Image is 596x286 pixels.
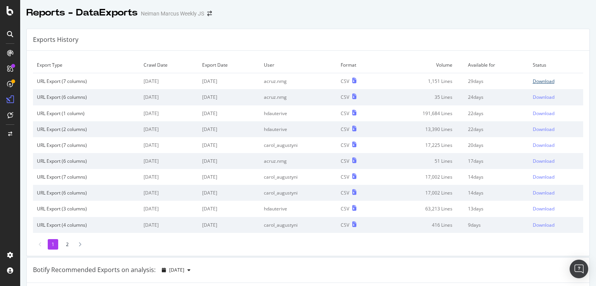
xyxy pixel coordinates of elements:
[464,105,528,121] td: 22 days
[140,89,198,105] td: [DATE]
[533,94,579,100] a: Download
[533,126,579,133] a: Download
[141,10,204,17] div: Neiman Marcus Weekly JS
[260,217,337,233] td: carol_augustyni
[533,222,554,228] div: Download
[140,169,198,185] td: [DATE]
[380,201,464,217] td: 63,213 Lines
[533,205,579,212] a: Download
[341,174,349,180] div: CSV
[140,201,198,217] td: [DATE]
[198,105,260,121] td: [DATE]
[533,78,554,84] div: Download
[260,57,337,73] td: User
[260,73,337,90] td: acruz.nmg
[37,94,136,100] div: URL Export (6 columns)
[260,105,337,121] td: hdauterive
[37,126,136,133] div: URL Export (2 columns)
[169,267,184,273] span: 2025 Aug. 25th
[380,89,464,105] td: 35 Lines
[260,201,337,217] td: hdauterive
[533,94,554,100] div: Download
[341,110,349,117] div: CSV
[341,94,349,100] div: CSV
[260,153,337,169] td: acruz.nmg
[464,217,528,233] td: 9 days
[198,185,260,201] td: [DATE]
[533,142,554,148] div: Download
[341,78,349,84] div: CSV
[380,185,464,201] td: 17,002 Lines
[260,185,337,201] td: carol_augustyni
[464,169,528,185] td: 14 days
[198,153,260,169] td: [DATE]
[464,73,528,90] td: 29 days
[159,264,194,276] button: [DATE]
[198,57,260,73] td: Export Date
[207,11,212,16] div: arrow-right-arrow-left
[33,35,78,44] div: Exports History
[140,105,198,121] td: [DATE]
[260,137,337,153] td: carol_augustyni
[37,110,136,117] div: URL Export (1 column)
[464,137,528,153] td: 20 days
[533,158,554,164] div: Download
[37,190,136,196] div: URL Export (6 columns)
[533,205,554,212] div: Download
[533,126,554,133] div: Download
[533,190,579,196] a: Download
[140,185,198,201] td: [DATE]
[380,153,464,169] td: 51 Lines
[533,174,554,180] div: Download
[464,121,528,137] td: 22 days
[380,73,464,90] td: 1,151 Lines
[33,57,140,73] td: Export Type
[533,174,579,180] a: Download
[464,201,528,217] td: 13 days
[37,174,136,180] div: URL Export (7 columns)
[533,158,579,164] a: Download
[533,110,554,117] div: Download
[140,73,198,90] td: [DATE]
[341,158,349,164] div: CSV
[341,190,349,196] div: CSV
[198,73,260,90] td: [DATE]
[380,57,464,73] td: Volume
[140,121,198,137] td: [DATE]
[464,185,528,201] td: 14 days
[380,217,464,233] td: 416 Lines
[37,78,136,84] div: URL Export (7 columns)
[198,121,260,137] td: [DATE]
[140,137,198,153] td: [DATE]
[33,265,156,274] div: Botify Recommended Exports on analysis:
[260,169,337,185] td: carol_augustyni
[37,158,136,164] div: URL Export (6 columns)
[198,201,260,217] td: [DATE]
[198,89,260,105] td: [DATE]
[341,142,349,148] div: CSV
[140,153,198,169] td: [DATE]
[198,217,260,233] td: [DATE]
[464,153,528,169] td: 17 days
[380,169,464,185] td: 17,002 Lines
[37,222,136,228] div: URL Export (4 columns)
[380,121,464,137] td: 13,390 Lines
[380,105,464,121] td: 191,684 Lines
[533,78,579,84] a: Download
[533,190,554,196] div: Download
[533,110,579,117] a: Download
[533,142,579,148] a: Download
[62,239,73,250] li: 2
[464,89,528,105] td: 24 days
[198,137,260,153] td: [DATE]
[140,57,198,73] td: Crawl Date
[260,89,337,105] td: acruz.nmg
[26,6,138,19] div: Reports - DataExports
[341,222,349,228] div: CSV
[464,57,528,73] td: Available for
[140,217,198,233] td: [DATE]
[198,169,260,185] td: [DATE]
[341,126,349,133] div: CSV
[533,222,579,228] a: Download
[341,205,349,212] div: CSV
